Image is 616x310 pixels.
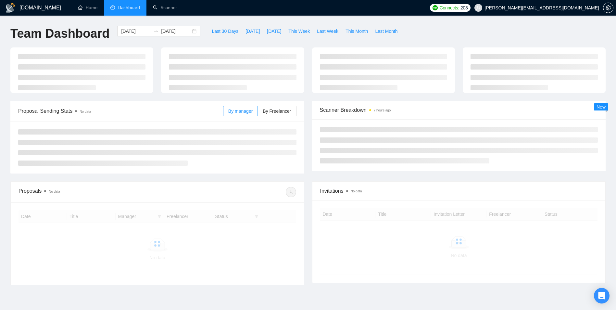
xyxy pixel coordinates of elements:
button: This Month [342,26,371,36]
span: 203 [460,4,468,11]
input: Start date [121,28,151,35]
span: No data [49,190,60,193]
button: Last Month [371,26,401,36]
a: homeHome [78,5,97,10]
img: upwork-logo.png [433,5,438,10]
span: dashboard [110,5,115,10]
a: setting [603,5,613,10]
span: Last 30 Days [212,28,238,35]
h1: Team Dashboard [10,26,109,41]
span: Last Month [375,28,397,35]
button: setting [603,3,613,13]
span: This Month [346,28,368,35]
span: setting [603,5,613,10]
span: This Week [288,28,310,35]
span: New [597,104,606,110]
span: [DATE] [245,28,260,35]
button: [DATE] [242,26,263,36]
time: 7 hours ago [374,109,391,112]
span: user [476,6,481,10]
div: Proposals [19,187,157,197]
span: Invitations [320,187,598,195]
span: Last Week [317,28,338,35]
span: By manager [228,109,253,114]
span: Dashboard [118,5,140,10]
button: Last Week [313,26,342,36]
button: Last 30 Days [208,26,242,36]
span: By Freelancer [263,109,291,114]
div: Open Intercom Messenger [594,288,610,304]
span: No data [80,110,91,113]
button: [DATE] [263,26,285,36]
span: Scanner Breakdown [320,106,598,114]
span: to [153,29,158,34]
span: swap-right [153,29,158,34]
input: End date [161,28,191,35]
button: This Week [285,26,313,36]
span: Connects: [440,4,459,11]
span: Proposal Sending Stats [18,107,223,115]
a: searchScanner [153,5,177,10]
img: logo [5,3,16,13]
span: [DATE] [267,28,281,35]
span: No data [351,189,362,193]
